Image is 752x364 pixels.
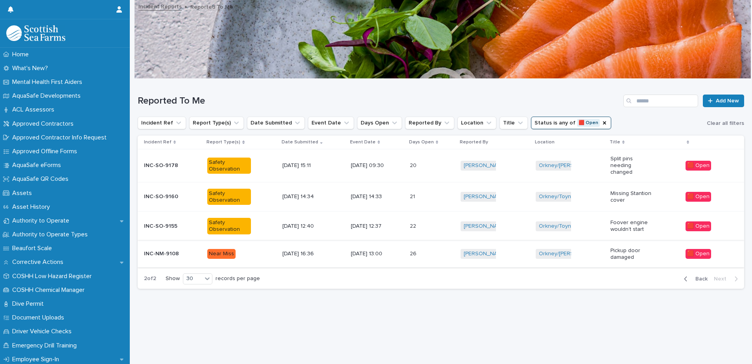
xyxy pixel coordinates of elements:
[9,203,56,211] p: Asset History
[282,223,326,230] p: [DATE] 12:40
[190,2,233,11] p: Reported To Me
[410,221,418,230] p: 22
[166,275,180,282] p: Show
[464,162,507,169] a: [PERSON_NAME]
[282,162,326,169] p: [DATE] 15:11
[9,356,65,363] p: Employee Sign-In
[351,162,394,169] p: [DATE] 09:30
[138,241,744,267] tr: INC-NM-9108INC-NM-9108 Near Miss[DATE] 16:36[DATE] 13:002626 [PERSON_NAME] Orkney/[PERSON_NAME] R...
[9,328,78,335] p: Driver Vehicle Checks
[138,95,620,107] h1: Reported To Me
[610,138,620,147] p: Title
[457,117,496,129] button: Location
[9,189,38,197] p: Assets
[535,138,555,147] p: Location
[610,190,654,204] p: Missing Stantion cover
[138,212,744,241] tr: INC-SO-9155INC-SO-9155 Safety Observation[DATE] 12:40[DATE] 12:372222 [PERSON_NAME] Orkney/Toynes...
[539,223,580,230] a: Orkney/Toyness
[531,117,611,129] button: Status
[9,120,80,128] p: Approved Contractors
[9,231,94,238] p: Authority to Operate Types
[282,138,318,147] p: Date Submitted
[9,245,58,252] p: Beaufort Scale
[144,138,171,147] p: Incident Ref
[138,117,186,129] button: Incident Ref
[282,251,326,257] p: [DATE] 16:36
[6,25,65,41] img: bPIBxiqnSb2ggTQWdOVV
[350,138,376,147] p: Event Date
[308,117,354,129] button: Event Date
[282,193,326,200] p: [DATE] 14:34
[207,218,251,234] div: Safety Observation
[711,275,744,282] button: Next
[623,95,698,107] input: Search
[464,223,507,230] a: [PERSON_NAME]
[686,249,711,259] div: 🟥 Open
[464,193,507,200] a: [PERSON_NAME]
[183,275,202,283] div: 30
[189,117,244,129] button: Report Type(s)
[144,161,180,169] p: INC-SO-9178
[351,251,394,257] p: [DATE] 13:00
[686,192,711,202] div: 🟥 Open
[9,217,76,225] p: Authority to Operate
[247,117,305,129] button: Date Submitted
[144,249,181,257] p: INC-NM-9108
[714,276,731,282] span: Next
[686,221,711,231] div: 🟥 Open
[138,149,744,182] tr: INC-SO-9178INC-SO-9178 Safety Observation[DATE] 15:11[DATE] 09:302020 [PERSON_NAME] Orkney/[PERSO...
[206,138,240,147] p: Report Type(s)
[678,275,711,282] button: Back
[410,249,418,257] p: 26
[351,223,394,230] p: [DATE] 12:37
[410,192,417,200] p: 21
[9,273,98,280] p: COSHH Low Hazard Register
[9,258,70,266] p: Corrective Actions
[499,117,528,129] button: Title
[691,276,708,282] span: Back
[351,193,394,200] p: [DATE] 14:33
[610,219,654,233] p: Foover engine wouldn’t start
[9,78,88,86] p: Mental Health First Aiders
[357,117,402,129] button: Days Open
[138,269,162,288] p: 2 of 2
[539,251,616,257] a: Orkney/[PERSON_NAME] Rock
[405,117,454,129] button: Reported By
[9,314,70,321] p: Document Uploads
[9,106,61,113] p: ACL Assessors
[207,249,236,259] div: Near Miss
[216,275,260,282] p: records per page
[610,247,654,261] p: Pickup door damaged
[9,51,35,58] p: Home
[539,193,580,200] a: Orkney/Toyness
[9,134,113,141] p: Approved Contractor Info Request
[138,2,182,11] a: Incident Reports
[9,65,54,72] p: What's New?
[9,162,67,169] p: AquaSafe eForms
[704,117,744,129] button: Clear all filters
[207,158,251,174] div: Safety Observation
[9,300,50,308] p: Dive Permit
[9,286,91,294] p: COSHH Chemical Manager
[686,161,711,171] div: 🟥 Open
[409,138,434,147] p: Days Open
[460,138,488,147] p: Reported By
[707,121,744,126] span: Clear all filters
[610,156,654,175] p: Split pins needing changed
[9,175,75,183] p: AquaSafe QR Codes
[410,161,418,169] p: 20
[144,192,180,200] p: INC-SO-9160
[716,98,739,104] span: Add New
[703,95,744,107] a: Add New
[9,342,83,349] p: Emergency Drill Training
[144,221,179,230] p: INC-SO-9155
[9,92,87,100] p: AquaSafe Developments
[207,189,251,205] div: Safety Observation
[9,148,83,155] p: Approved Offline Forms
[464,251,507,257] a: [PERSON_NAME]
[138,182,744,212] tr: INC-SO-9160INC-SO-9160 Safety Observation[DATE] 14:34[DATE] 14:332121 [PERSON_NAME] Orkney/Toynes...
[539,162,616,169] a: Orkney/[PERSON_NAME] Rock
